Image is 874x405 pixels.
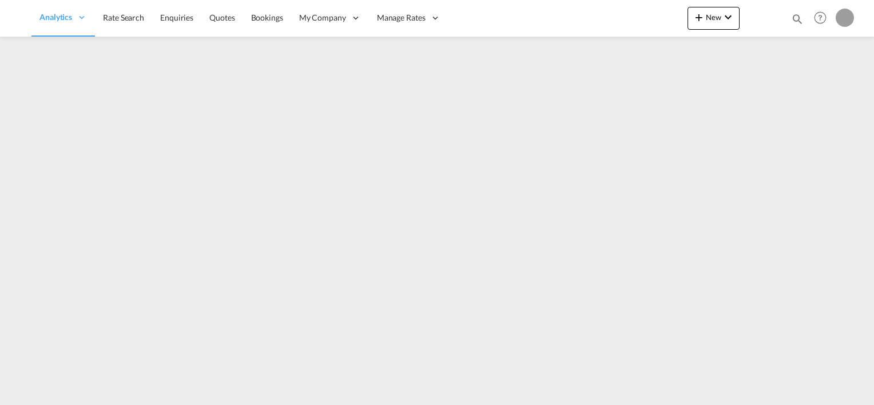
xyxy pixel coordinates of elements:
[39,11,72,23] span: Analytics
[299,12,346,23] span: My Company
[103,13,144,22] span: Rate Search
[209,13,235,22] span: Quotes
[811,8,830,27] span: Help
[688,7,740,30] button: icon-plus 400-fgNewicon-chevron-down
[251,13,283,22] span: Bookings
[692,13,735,22] span: New
[811,8,836,29] div: Help
[692,10,706,24] md-icon: icon-plus 400-fg
[160,13,193,22] span: Enquiries
[721,10,735,24] md-icon: icon-chevron-down
[791,13,804,30] div: icon-magnify
[377,12,426,23] span: Manage Rates
[791,13,804,25] md-icon: icon-magnify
